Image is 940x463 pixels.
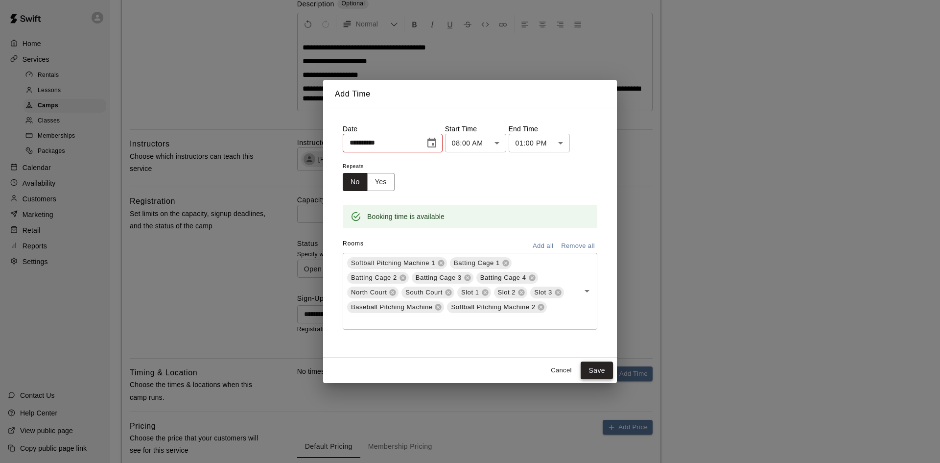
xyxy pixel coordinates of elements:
div: 01:00 PM [509,134,570,152]
div: Batting Cage 1 [450,257,512,269]
span: Batting Cage 2 [347,273,401,283]
button: Cancel [545,363,577,378]
button: Yes [367,173,395,191]
span: Baseball Pitching Machine [347,302,436,312]
span: Slot 2 [494,288,520,297]
button: Open [580,284,594,298]
span: South Court [401,288,446,297]
div: Batting Cage 3 [412,272,473,284]
span: Softball Pitching Machine 1 [347,258,439,268]
div: Softball Pitching Machine 2 [447,301,547,313]
span: Softball Pitching Machine 2 [447,302,539,312]
span: Slot 3 [530,288,556,297]
div: Slot 3 [530,287,564,298]
button: Add all [527,239,559,254]
div: 08:00 AM [445,134,506,152]
p: Date [343,124,443,134]
span: Rooms [343,240,364,247]
span: Batting Cage 3 [412,273,466,283]
h2: Add Time [323,80,617,108]
div: Batting Cage 4 [476,272,538,284]
div: Slot 2 [494,287,528,298]
span: Repeats [343,160,402,173]
div: Booking time is available [367,208,445,225]
div: Slot 1 [457,287,491,298]
button: Remove all [559,239,597,254]
div: outlined button group [343,173,395,191]
button: Save [581,362,613,380]
p: Start Time [445,124,506,134]
span: North Court [347,288,391,297]
p: End Time [509,124,570,134]
button: No [343,173,368,191]
button: Choose date, selected date is Sep 11, 2025 [422,133,442,153]
div: South Court [401,287,454,298]
div: Baseball Pitching Machine [347,301,444,313]
div: Softball Pitching Machine 1 [347,257,447,269]
span: Batting Cage 1 [450,258,504,268]
span: Slot 1 [457,288,483,297]
div: North Court [347,287,399,298]
span: Batting Cage 4 [476,273,530,283]
div: Batting Cage 2 [347,272,409,284]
